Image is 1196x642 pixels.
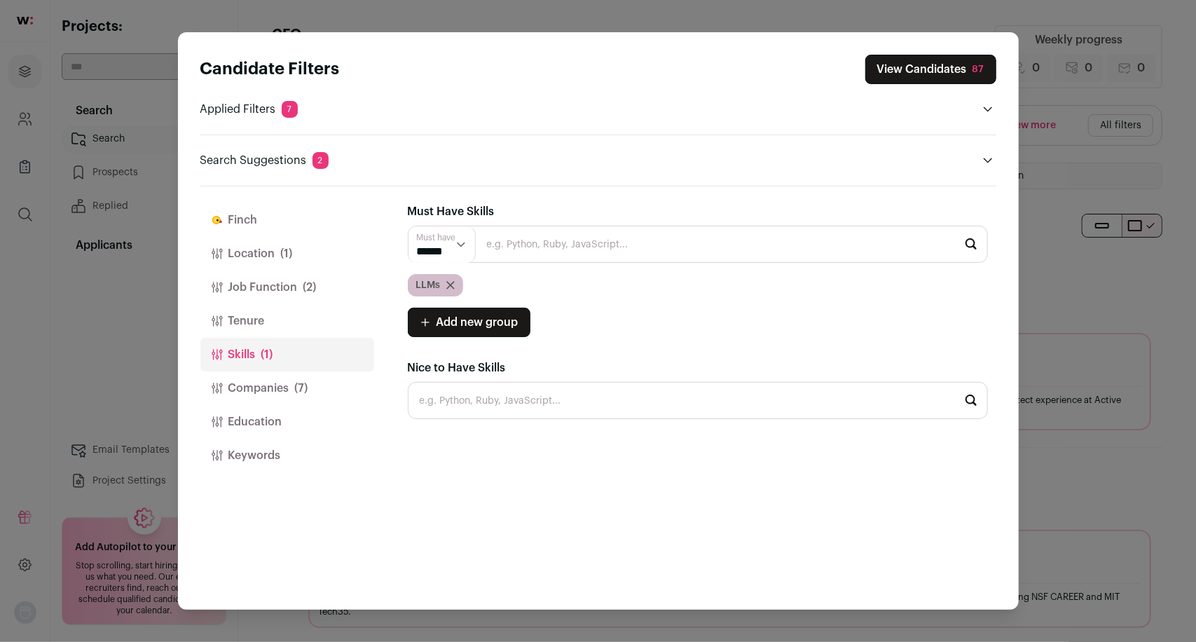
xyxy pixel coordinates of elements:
[408,308,530,337] button: Add new group
[408,203,495,220] label: Must Have Skills
[865,55,996,84] button: Close search preferences
[282,101,298,118] span: 7
[295,380,308,397] span: (7)
[200,338,374,371] button: Skills(1)
[416,278,441,292] span: LLMs
[972,62,984,76] div: 87
[200,237,374,271] button: Location(1)
[200,304,374,338] button: Tenure
[408,226,988,263] input: e.g. Python, Ruby, JavaScript...
[200,61,340,78] strong: Candidate Filters
[437,314,518,331] span: Add new group
[200,101,298,118] p: Applied Filters
[200,152,329,169] p: Search Suggestions
[312,152,329,169] span: 2
[408,382,988,419] input: e.g. Python, Ruby, JavaScript...
[200,405,374,439] button: Education
[281,245,293,262] span: (1)
[200,371,374,405] button: Companies(7)
[408,362,506,374] span: Nice to Have Skills
[200,203,374,237] button: Finch
[980,101,996,118] button: Open applied filters
[200,271,374,304] button: Job Function(2)
[303,279,317,296] span: (2)
[261,346,273,363] span: (1)
[200,439,374,472] button: Keywords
